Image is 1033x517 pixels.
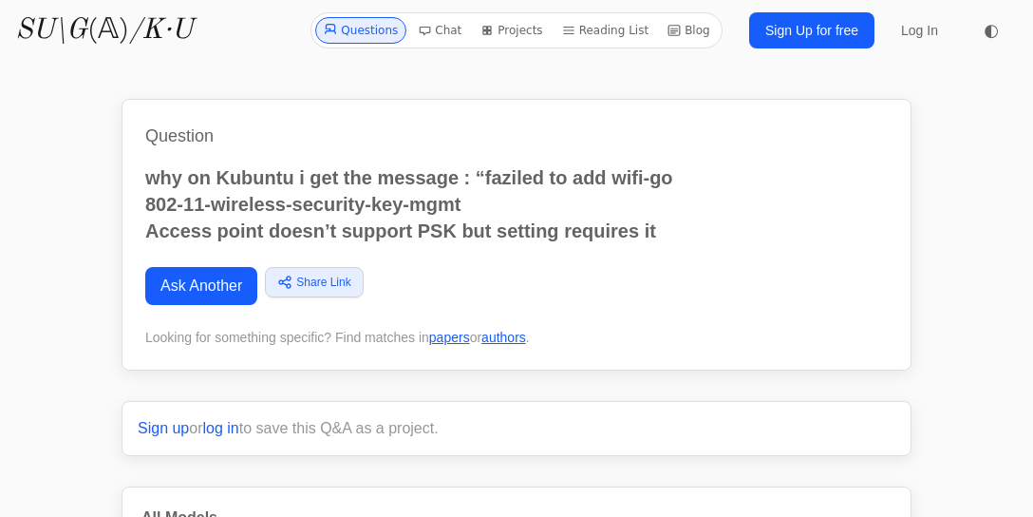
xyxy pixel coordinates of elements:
[315,17,406,44] a: Questions
[15,16,87,45] i: SU\G
[145,328,888,347] div: Looking for something specific? Find matches in or .
[660,17,718,44] a: Blog
[296,274,350,291] span: Share Link
[473,17,550,44] a: Projects
[138,420,189,436] a: Sign up
[429,330,470,345] a: papers
[129,16,193,45] i: /K·U
[203,420,239,436] a: log in
[984,22,999,39] span: ◐
[145,267,257,305] a: Ask Another
[15,13,193,48] a: SU\G(𝔸)/K·U
[138,417,895,440] p: or to save this Q&A as a project.
[890,13,949,48] a: Log In
[145,123,888,149] h1: Question
[972,11,1010,49] button: ◐
[481,330,526,345] a: authors
[749,12,874,48] a: Sign Up for free
[410,17,469,44] a: Chat
[554,17,657,44] a: Reading List
[145,164,888,244] p: why on Kubuntu i get the message : “faziled to add wifi-go 802-11-wireless-security-key-mgmt Acce...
